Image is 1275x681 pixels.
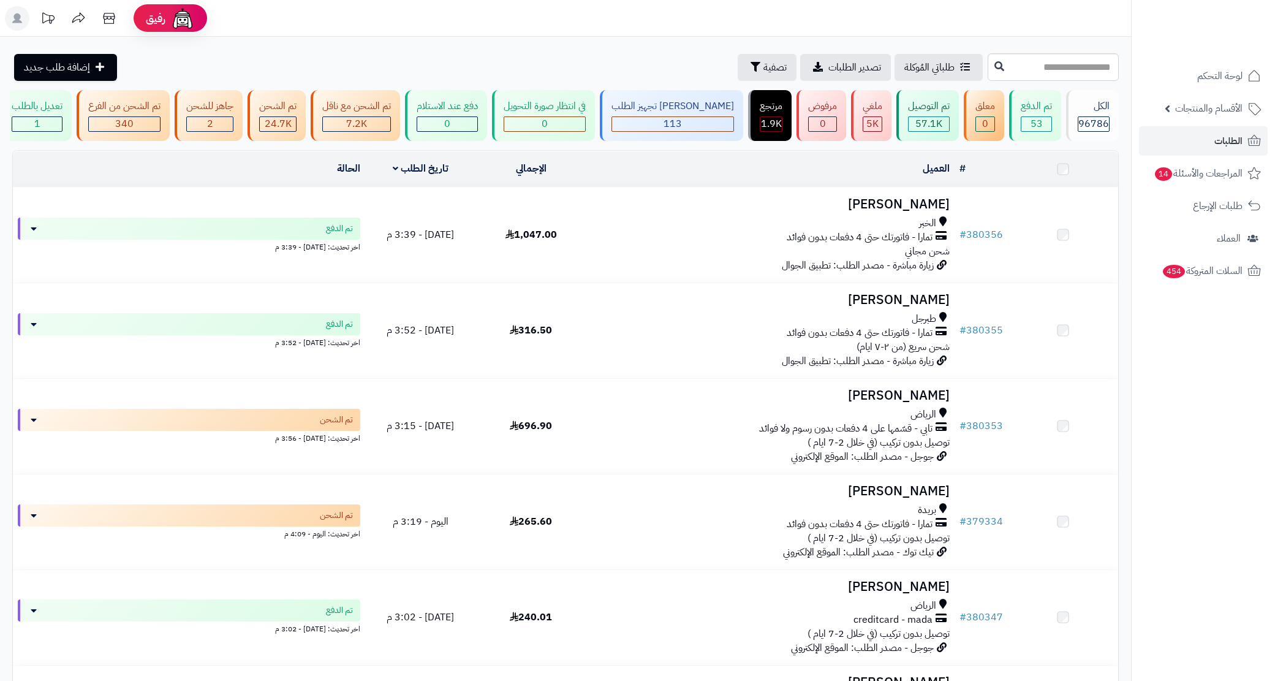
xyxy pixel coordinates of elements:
div: 0 [417,117,477,131]
div: 113 [612,117,733,131]
a: [PERSON_NAME] تجهيز الطلب 113 [597,90,746,141]
span: المراجعات والأسئلة [1154,165,1243,182]
div: ملغي [863,99,882,113]
div: 1851 [760,117,782,131]
span: 696.90 [510,419,552,433]
span: الرياض [910,599,936,613]
span: 96786 [1078,116,1109,131]
div: اخر تحديث: [DATE] - 3:52 م [18,335,360,348]
a: تم الشحن مع ناقل 7.2K [308,90,403,141]
div: 53 [1021,117,1051,131]
span: رفيق [146,11,165,26]
span: 53 [1031,116,1043,131]
span: تمارا - فاتورتك حتى 4 دفعات بدون فوائد [787,230,933,245]
h3: [PERSON_NAME] [591,197,950,211]
div: اخر تحديث: اليوم - 4:09 م [18,527,360,539]
a: #379334 [959,514,1003,529]
span: 454 [1163,265,1186,278]
span: 0 [444,116,450,131]
div: 57074 [909,117,949,131]
div: 7222 [323,117,390,131]
span: 24.7K [265,116,292,131]
span: الأقسام والمنتجات [1175,100,1243,117]
a: #380353 [959,419,1003,433]
div: معلق [975,99,995,113]
a: السلات المتروكة454 [1139,256,1268,286]
h3: [PERSON_NAME] [591,389,950,403]
a: العملاء [1139,224,1268,253]
div: جاهز للشحن [186,99,233,113]
div: مرتجع [760,99,782,113]
span: شحن مجاني [905,244,950,259]
div: [PERSON_NAME] تجهيز الطلب [611,99,734,113]
a: الكل96786 [1064,90,1121,141]
div: في انتظار صورة التحويل [504,99,586,113]
a: في انتظار صورة التحويل 0 [490,90,597,141]
div: 0 [809,117,836,131]
h3: [PERSON_NAME] [591,580,950,594]
a: تم الشحن من الفرع 340 [74,90,172,141]
span: 7.2K [346,116,367,131]
img: ai-face.png [170,6,195,31]
h3: [PERSON_NAME] [591,484,950,498]
span: تم الدفع [326,604,353,617]
div: الكل [1078,99,1110,113]
a: #380347 [959,610,1003,625]
div: دفع عند الاستلام [417,99,478,113]
div: 0 [976,117,994,131]
span: تابي - قسّمها على 4 دفعات بدون رسوم ولا فوائد [759,422,933,436]
span: 1 [34,116,40,131]
span: 57.1K [915,116,942,131]
span: تم الدفع [326,318,353,330]
a: #380355 [959,323,1003,338]
span: تمارا - فاتورتك حتى 4 دفعات بدون فوائد [787,517,933,531]
span: العملاء [1217,230,1241,247]
span: توصيل بدون تركيب (في خلال 2-7 ايام ) [808,626,950,641]
span: الطلبات [1214,132,1243,150]
span: # [959,514,966,529]
span: توصيل بدون تركيب (في خلال 2-7 ايام ) [808,531,950,546]
a: تحديثات المنصة [32,6,63,34]
div: اخر تحديث: [DATE] - 3:39 م [18,240,360,253]
div: 1 [12,117,62,131]
span: تصدير الطلبات [828,60,881,75]
a: تم التوصيل 57.1K [894,90,961,141]
a: #380356 [959,227,1003,242]
span: 240.01 [510,610,552,625]
span: شحن سريع (من ٢-٧ ايام) [857,340,950,354]
a: تصدير الطلبات [800,54,891,81]
span: طلباتي المُوكلة [904,60,955,75]
span: 113 [664,116,682,131]
span: # [959,227,966,242]
span: السلات المتروكة [1162,262,1243,280]
span: زيارة مباشرة - مصدر الطلب: تطبيق الجوال [782,354,934,368]
div: اخر تحديث: [DATE] - 3:02 م [18,622,360,634]
span: [DATE] - 3:15 م [387,419,454,433]
span: إضافة طلب جديد [24,60,90,75]
span: تم الشحن [320,509,353,522]
div: مرفوض [808,99,837,113]
span: لوحة التحكم [1197,67,1243,85]
a: العميل [923,161,950,176]
a: طلباتي المُوكلة [895,54,983,81]
div: تم الشحن من الفرع [88,99,161,113]
span: تم الدفع [326,223,353,235]
a: إضافة طلب جديد [14,54,117,81]
a: الطلبات [1139,126,1268,156]
a: طلبات الإرجاع [1139,191,1268,221]
a: تاريخ الطلب [393,161,448,176]
span: تمارا - فاتورتك حتى 4 دفعات بدون فوائد [787,326,933,340]
div: 24736 [260,117,296,131]
span: 0 [820,116,826,131]
span: 1,047.00 [505,227,557,242]
div: تم الشحن مع ناقل [322,99,391,113]
span: توصيل بدون تركيب (في خلال 2-7 ايام ) [808,435,950,450]
a: # [959,161,966,176]
div: تم الدفع [1021,99,1052,113]
span: جوجل - مصدر الطلب: الموقع الإلكتروني [791,641,934,655]
a: تم الشحن 24.7K [245,90,308,141]
span: # [959,323,966,338]
a: مرتجع 1.9K [746,90,794,141]
span: الرياض [910,408,936,422]
span: creditcard - mada [853,613,933,627]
